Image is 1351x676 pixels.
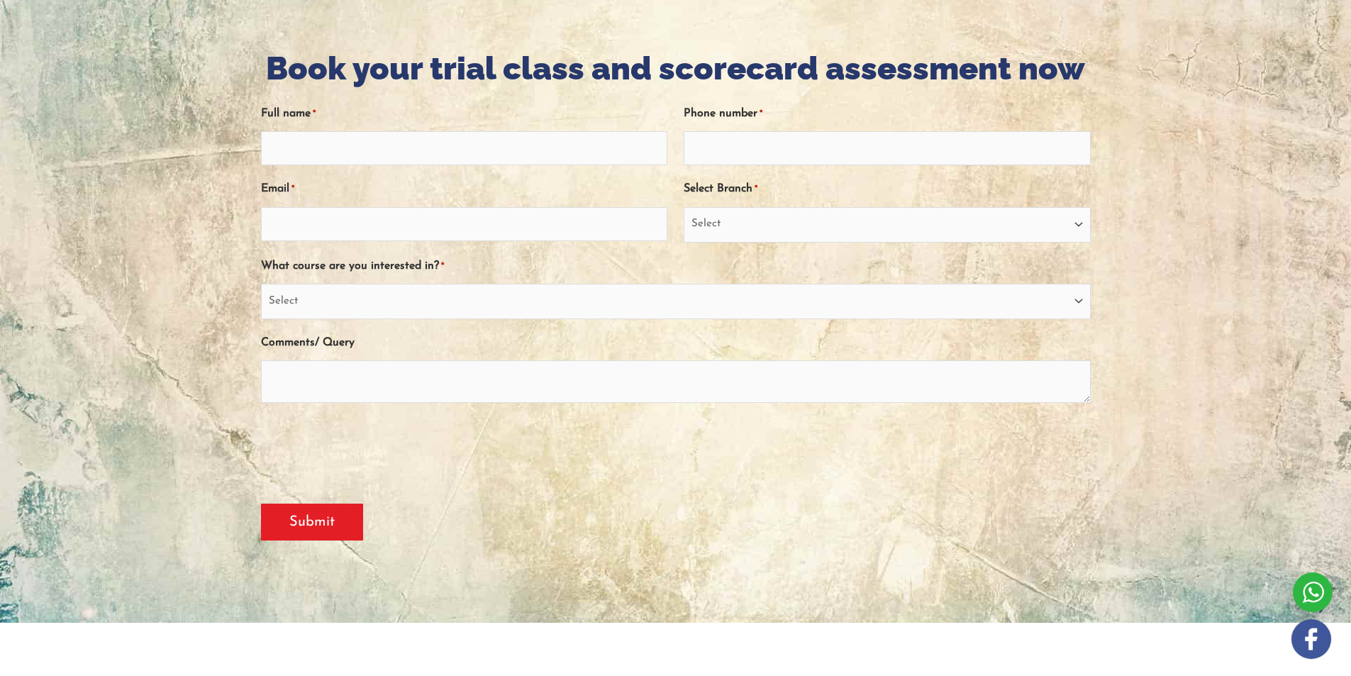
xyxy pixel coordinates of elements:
[261,177,294,201] label: Email
[684,102,762,126] label: Phone number
[261,255,444,278] label: What course are you interested in?
[261,48,1091,90] h2: Book your trial class and scorecard assessment now
[684,177,757,201] label: Select Branch
[261,331,355,355] label: Comments/ Query
[261,423,477,478] iframe: reCAPTCHA
[1291,619,1331,659] img: white-facebook.png
[261,102,316,126] label: Full name
[261,504,363,541] input: Submit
